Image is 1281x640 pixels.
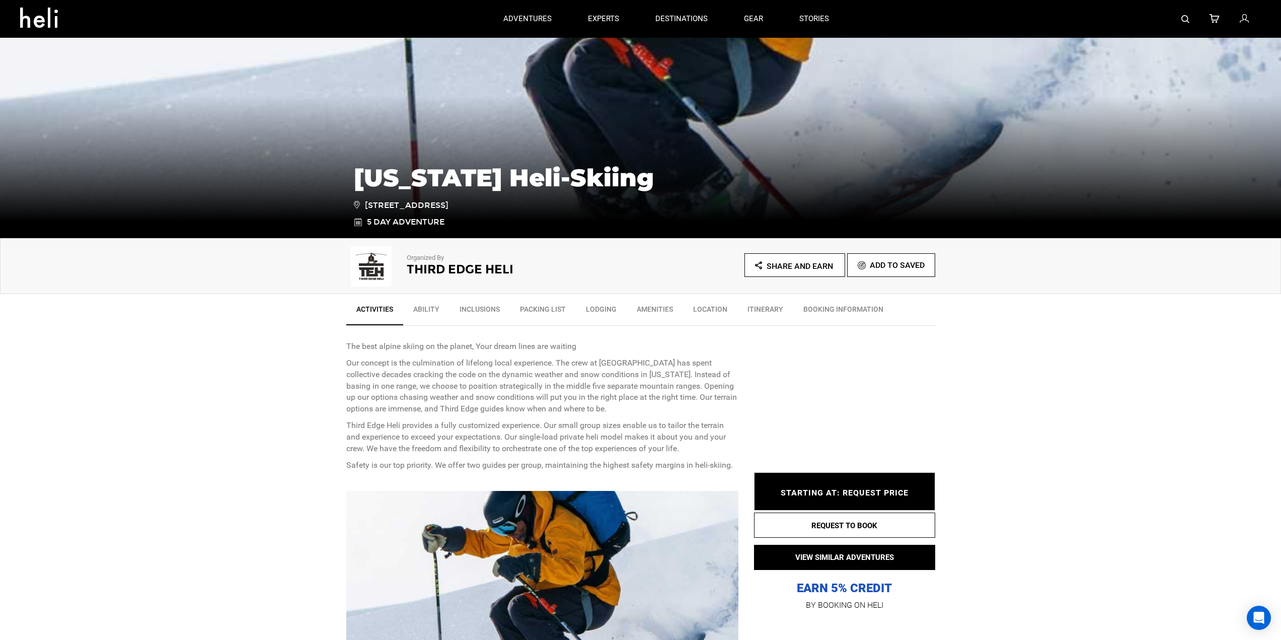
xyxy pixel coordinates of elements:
[503,14,552,24] p: adventures
[588,14,619,24] p: experts
[781,488,909,497] span: STARTING AT: REQUEST PRICE
[346,420,739,455] p: Third Edge Heli provides a fully customized experience. Our small group sizes enable us to tailor...
[346,341,739,352] p: The best alpine skiing on the planet, Your dream lines are waiting
[754,545,935,570] button: VIEW SIMILAR ADVENTURES
[407,263,613,276] h2: Third Edge Heli
[754,480,935,596] p: EARN 5% CREDIT
[767,261,833,271] span: Share and Earn
[346,358,739,415] p: Our concept is the culmination of lifelong local experience. The crew at [GEOGRAPHIC_DATA] has sp...
[627,299,683,324] a: Amenities
[510,299,576,324] a: Packing List
[403,299,449,324] a: Ability
[754,598,935,612] p: BY BOOKING ON HELI
[655,14,708,24] p: destinations
[576,299,627,324] a: Lodging
[1181,15,1189,23] img: search-bar-icon.svg
[346,246,397,287] img: img_1fde8f76b2d5789978466dd6e003f81b.jpeg
[683,299,737,324] a: Location
[737,299,793,324] a: Itinerary
[870,260,925,270] span: Add To Saved
[754,513,935,538] button: REQUEST TO BOOK
[449,299,510,324] a: Inclusions
[793,299,893,324] a: BOOKING INFORMATION
[1247,606,1271,630] div: Open Intercom Messenger
[367,217,444,228] span: 5 Day Adventure
[354,199,448,211] span: [STREET_ADDRESS]
[346,299,403,325] a: Activities
[407,253,613,263] p: Organized By
[346,460,739,471] p: Safety is our top priority. We offer two guides per group, maintaining the highest safety margins...
[354,164,928,191] h1: [US_STATE] Heli-Skiing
